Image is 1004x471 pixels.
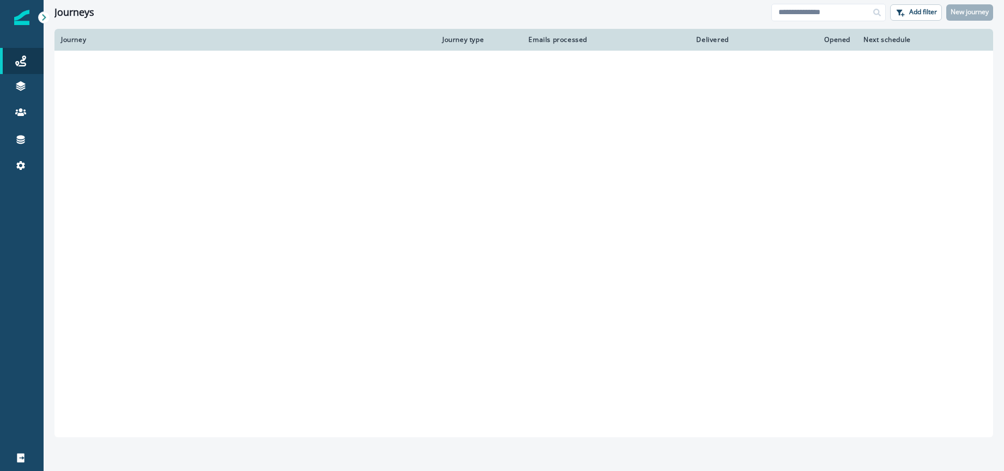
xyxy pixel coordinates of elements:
[890,4,942,21] button: Add filter
[442,35,511,44] div: Journey type
[14,10,29,25] img: Inflection
[951,8,989,16] p: New journey
[863,35,959,44] div: Next schedule
[909,8,937,16] p: Add filter
[54,7,94,19] h1: Journeys
[61,35,429,44] div: Journey
[946,4,993,21] button: New journey
[742,35,850,44] div: Opened
[600,35,729,44] div: Delivered
[524,35,587,44] div: Emails processed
